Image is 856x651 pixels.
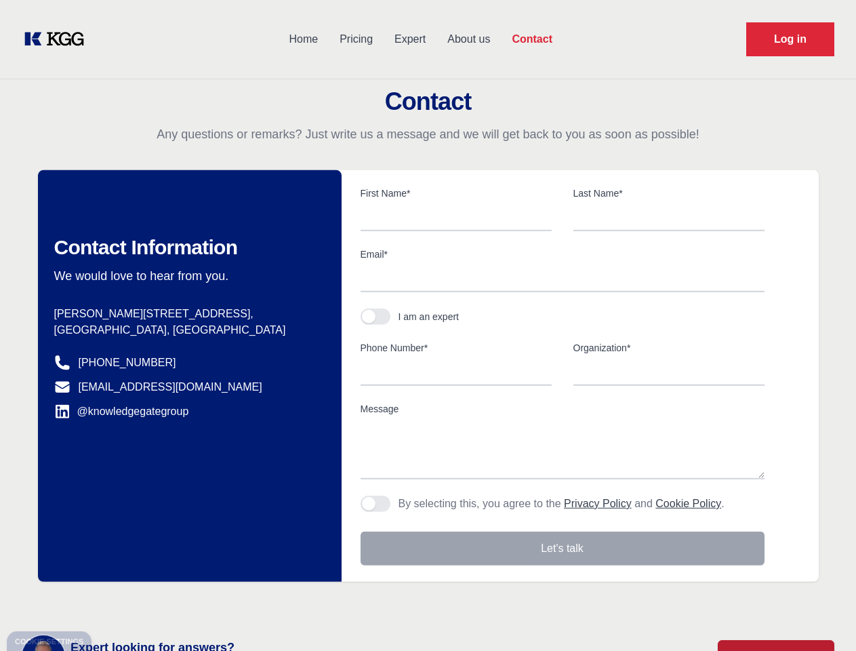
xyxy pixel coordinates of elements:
a: Request Demo [746,22,834,56]
p: [GEOGRAPHIC_DATA], [GEOGRAPHIC_DATA] [54,322,320,338]
p: We would love to hear from you. [54,268,320,284]
a: [EMAIL_ADDRESS][DOMAIN_NAME] [79,379,262,395]
p: Any questions or remarks? Just write us a message and we will get back to you as soon as possible! [16,126,840,142]
a: Contact [501,22,563,57]
h2: Contact [16,88,840,115]
div: I am an expert [399,310,460,323]
label: Email* [361,248,765,261]
a: Privacy Policy [564,498,632,509]
label: First Name* [361,186,552,200]
button: Let's talk [361,532,765,566]
label: Phone Number* [361,341,552,355]
a: Cookie Policy [655,498,721,509]
label: Message [361,402,765,416]
a: About us [436,22,501,57]
label: Organization* [573,341,765,355]
a: Expert [384,22,436,57]
a: @knowledgegategroup [54,403,189,420]
h2: Contact Information [54,235,320,260]
iframe: Chat Widget [788,586,856,651]
div: Cookie settings [15,638,83,646]
a: [PHONE_NUMBER] [79,355,176,371]
p: [PERSON_NAME][STREET_ADDRESS], [54,306,320,322]
a: KOL Knowledge Platform: Talk to Key External Experts (KEE) [22,28,95,50]
a: Home [278,22,329,57]
label: Last Name* [573,186,765,200]
a: Pricing [329,22,384,57]
p: By selecting this, you agree to the and . [399,496,725,512]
